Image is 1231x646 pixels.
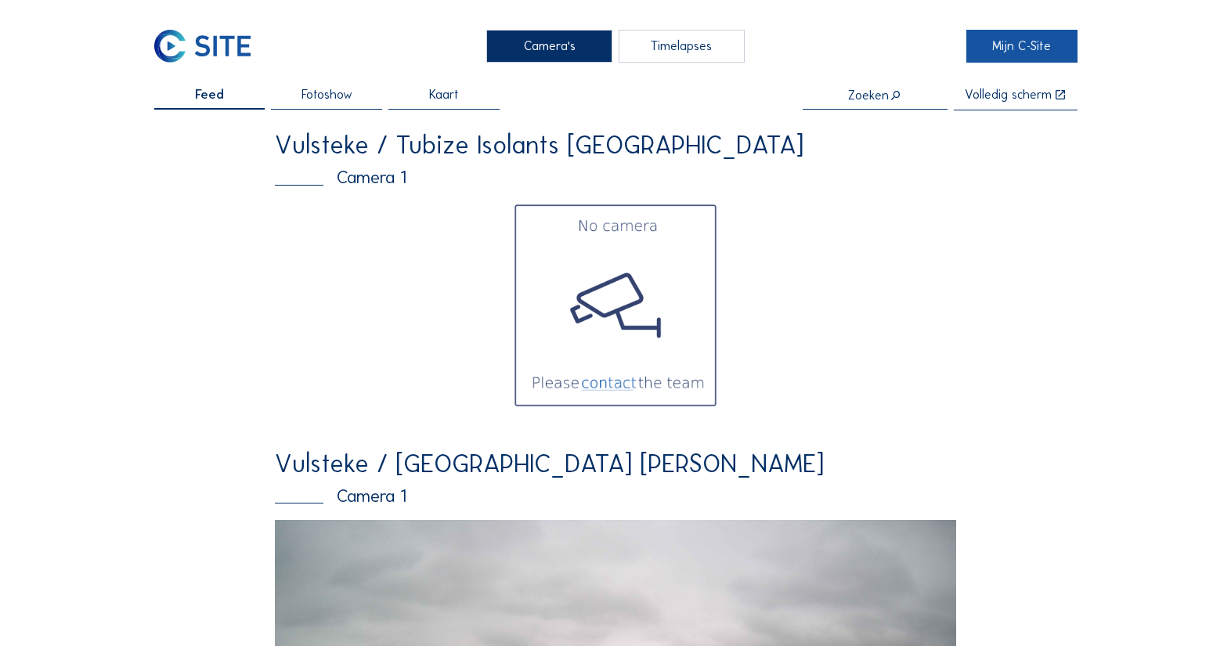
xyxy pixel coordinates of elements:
img: C-SITE Logo [154,30,251,62]
div: Volledig scherm [965,88,1052,102]
div: Timelapses [619,30,744,62]
a: Mijn C-Site [966,30,1077,62]
div: Camera 1 [275,488,955,506]
div: Vulsteke / Tubize Isolants [GEOGRAPHIC_DATA] [275,132,955,157]
span: Kaart [429,88,459,101]
a: C-SITE Logo [154,30,265,62]
div: Vulsteke / [GEOGRAPHIC_DATA] [PERSON_NAME] [275,451,955,476]
div: Camera's [486,30,612,62]
div: Camera 1 [275,169,955,187]
span: Fotoshow [301,88,352,101]
span: Feed [195,88,224,101]
img: no-image [512,202,719,409]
